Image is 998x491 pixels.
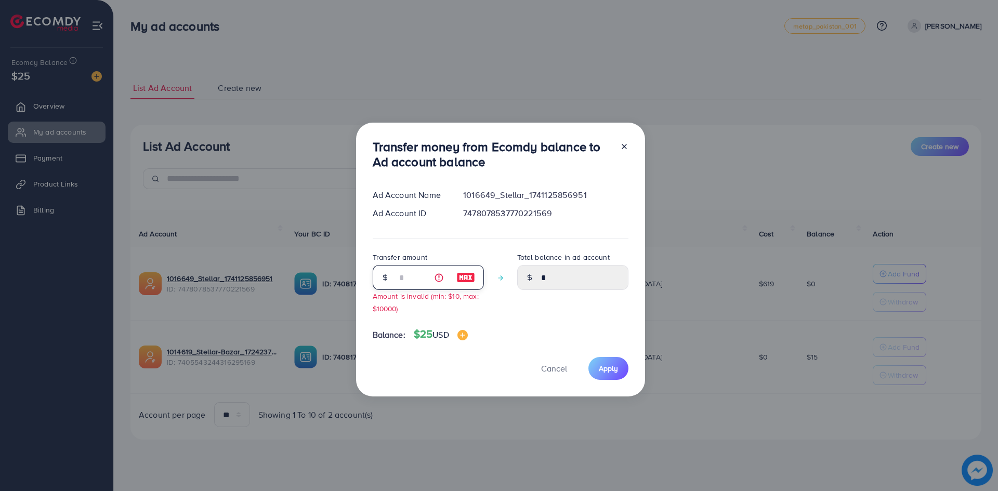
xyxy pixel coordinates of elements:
img: image [457,330,468,340]
h4: $25 [414,328,468,341]
div: 7478078537770221569 [455,207,636,219]
div: Ad Account Name [364,189,455,201]
small: Amount is invalid (min: $10, max: $10000) [373,291,479,313]
span: Balance: [373,329,405,341]
span: Apply [599,363,618,374]
h3: Transfer money from Ecomdy balance to Ad account balance [373,139,612,169]
span: USD [432,329,449,340]
label: Total balance in ad account [517,252,610,262]
button: Apply [588,357,628,379]
div: 1016649_Stellar_1741125856951 [455,189,636,201]
img: image [456,271,475,284]
div: Ad Account ID [364,207,455,219]
button: Cancel [528,357,580,379]
span: Cancel [541,363,567,374]
label: Transfer amount [373,252,427,262]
